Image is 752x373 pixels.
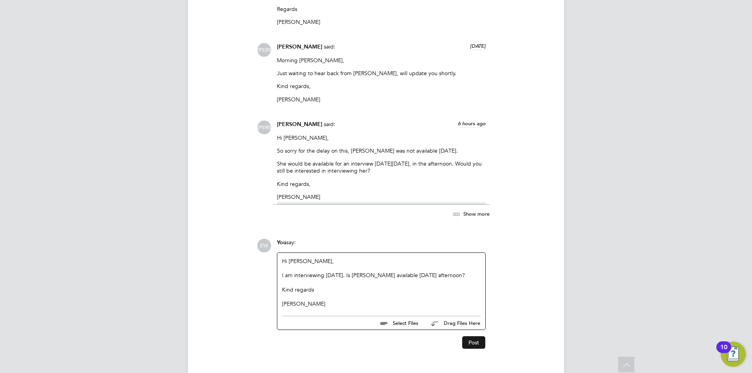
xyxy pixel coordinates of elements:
[470,43,486,49] span: [DATE]
[257,43,271,57] span: [PERSON_NAME]
[277,83,486,90] p: Kind regards,
[721,342,746,367] button: Open Resource Center, 10 new notifications
[277,147,486,154] p: So sorry for the delay on this, [PERSON_NAME] was not available [DATE].
[277,70,486,77] p: Just waiting to hear back from [PERSON_NAME], will update you shortly.
[324,43,335,50] span: said:
[277,193,486,200] p: [PERSON_NAME]
[277,239,286,246] span: You
[277,57,486,64] p: Morning [PERSON_NAME],
[282,286,481,293] div: Kind regards
[282,272,481,279] div: I am interviewing [DATE]. Is [PERSON_NAME] available [DATE] afternoon?
[458,120,486,127] span: 6 hours ago
[257,121,271,134] span: [PERSON_NAME]
[282,258,481,307] div: Hi [PERSON_NAME],
[277,134,486,141] p: Hi [PERSON_NAME],
[277,43,322,50] span: [PERSON_NAME]
[462,336,485,349] button: Post
[277,239,486,252] div: say:
[277,121,322,128] span: [PERSON_NAME]
[425,315,481,332] button: Drag Files Here
[277,160,486,174] p: She would be available for an interview [DATE][DATE], in the afternoon. Would you still be intere...
[277,96,486,103] p: [PERSON_NAME]
[324,121,335,128] span: said:
[277,180,486,187] p: Kind regards,
[282,300,481,307] div: [PERSON_NAME]
[463,210,490,217] span: Show more
[257,239,271,252] span: EW
[277,18,486,25] p: [PERSON_NAME]
[720,347,727,357] div: 10
[277,5,486,13] p: Regards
